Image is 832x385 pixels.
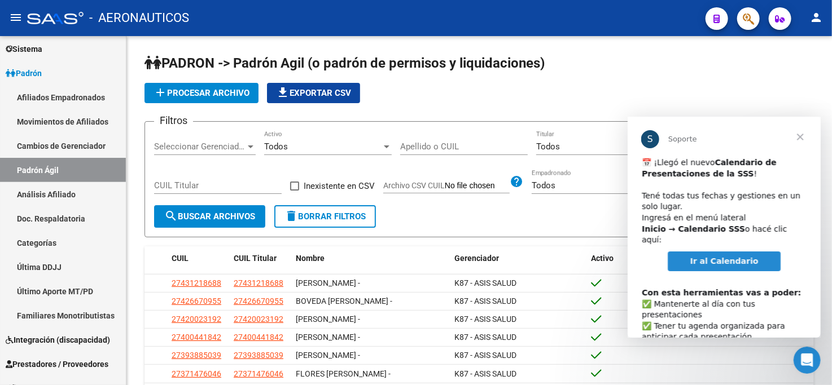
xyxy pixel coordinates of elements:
[510,175,523,188] mat-icon: help
[276,86,290,99] mat-icon: file_download
[267,83,360,103] button: Exportar CSV
[172,369,221,378] span: 27371476046
[234,351,283,360] span: 27393885039
[455,278,517,287] span: K87 - ASIS SALUD
[586,246,678,271] datatable-header-cell: Activo
[296,278,360,287] span: [PERSON_NAME] -
[154,86,167,99] mat-icon: add
[6,43,42,55] span: Sistema
[296,351,360,360] span: [PERSON_NAME] -
[154,88,249,98] span: Procesar archivo
[154,205,265,228] button: Buscar Archivos
[274,205,376,228] button: Borrar Filtros
[794,347,821,374] iframe: Intercom live chat
[234,315,283,324] span: 27420023192
[455,254,500,263] span: Gerenciador
[234,333,283,342] span: 27400441842
[144,55,545,71] span: PADRON -> Padrón Agil (o padrón de permisos y liquidaciones)
[628,117,821,338] iframe: Intercom live chat mensaje
[455,297,517,306] span: K87 - ASIS SALUD
[172,351,221,360] span: 27393885039
[455,315,517,324] span: K87 - ASIS SALUD
[455,333,517,342] span: K87 - ASIS SALUD
[172,254,189,263] span: CUIL
[296,315,360,324] span: [PERSON_NAME] -
[164,211,255,222] span: Buscar Archivos
[6,334,110,346] span: Integración (discapacidad)
[296,297,392,306] span: BOVEDA [PERSON_NAME] -
[172,297,221,306] span: 27426670955
[172,315,221,324] span: 27420023192
[536,141,560,152] span: Todos
[455,369,517,378] span: K87 - ASIS SALUD
[172,278,221,287] span: 27431218688
[445,181,510,191] input: Archivo CSV CUIL
[154,113,193,129] h3: Filtros
[14,171,173,180] b: Con esta herramientas vas a poder:
[144,83,259,103] button: Procesar archivo
[264,141,288,152] span: Todos
[532,180,555,191] span: Todos
[154,141,246,152] span: Seleccionar Gerenciador
[296,369,391,378] span: FLORES [PERSON_NAME] -
[284,211,366,222] span: Borrar Filtros
[809,11,823,24] mat-icon: person
[234,297,283,306] span: 27426670955
[9,11,23,24] mat-icon: menu
[234,278,283,287] span: 27431218688
[383,181,445,190] span: Archivo CSV CUIL
[6,67,42,79] span: Padrón
[591,254,614,263] span: Activo
[450,246,587,271] datatable-header-cell: Gerenciador
[296,254,325,263] span: Nombre
[14,160,179,303] div: ​✅ Mantenerte al día con tus presentaciones ✅ Tener tu agenda organizada para anticipar cada pres...
[455,351,517,360] span: K87 - ASIS SALUD
[6,358,108,370] span: Prestadores / Proveedores
[276,88,351,98] span: Exportar CSV
[89,6,189,30] span: - AERONAUTICOS
[234,254,277,263] span: CUIL Titular
[284,209,298,223] mat-icon: delete
[296,333,360,342] span: [PERSON_NAME] -
[304,179,375,193] span: Inexistente en CSV
[167,246,229,271] datatable-header-cell: CUIL
[234,369,283,378] span: 27371476046
[164,209,178,223] mat-icon: search
[229,246,291,271] datatable-header-cell: CUIL Titular
[291,246,450,271] datatable-header-cell: Nombre
[172,333,221,342] span: 27400441842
